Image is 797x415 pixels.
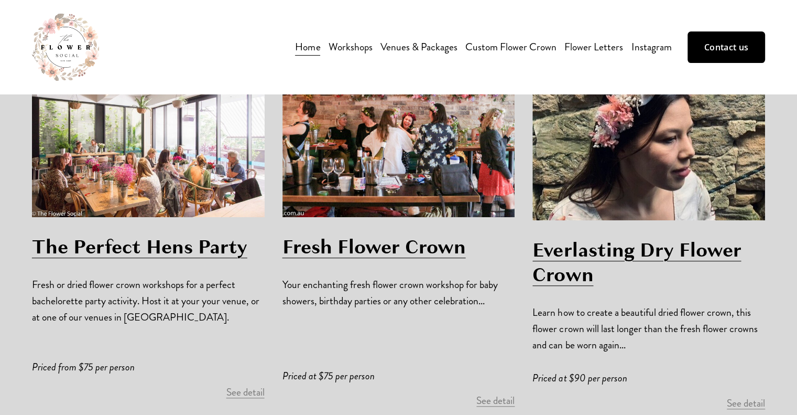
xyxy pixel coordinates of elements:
[32,62,265,217] a: IMG_7906.jpg
[631,38,671,56] a: Instagram
[687,31,765,63] a: Contact us
[295,38,320,56] a: Home
[727,396,765,410] a: See detail
[532,62,765,220] a: dried-flower-crown.jpeg
[32,360,135,374] em: Priced from $75 per person
[564,38,623,56] a: Flower Letters
[32,14,99,81] img: The Flower Social
[380,38,457,56] a: Venues & Packages
[32,276,265,326] p: Fresh or dried flower crown workshops for a perfect bachelorette party activity. Host it at your ...
[32,233,247,261] a: The Perfect Hens Party
[532,304,765,387] p: Learn how to create a beautiful dried flower crown, this flower crown will last longer than the f...
[465,38,556,56] a: Custom Flower Crown
[282,233,466,261] a: Fresh Flower Crown
[282,276,515,310] p: Your enchanting fresh flower crown workshop for baby showers, birthday parties or any other celeb...
[282,62,515,217] a: fresh-flower-crown-workshop.jpeg
[476,393,515,408] a: See detail
[329,39,373,55] span: Workshops
[532,371,627,385] em: Priced at $90 per person
[532,236,741,289] a: Everlasting Dry Flower Crown
[282,369,375,383] em: Priced at $75 per person
[329,38,373,56] a: folder dropdown
[226,385,265,399] a: See detail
